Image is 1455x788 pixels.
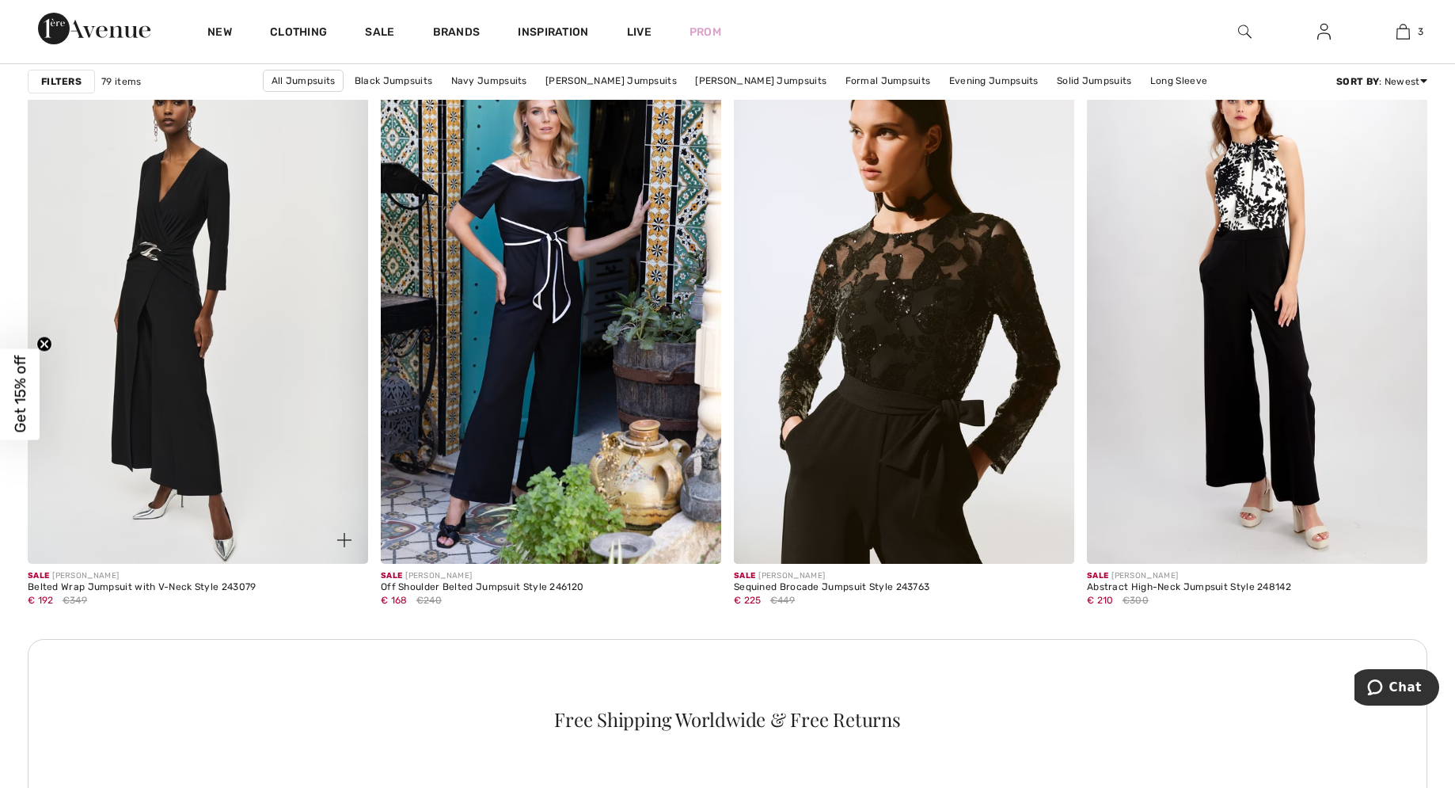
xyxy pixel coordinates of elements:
[41,74,82,89] strong: Filters
[381,53,721,564] img: Off Shoulder Belted Jumpsuit Style 246120. Black/offwhite
[1336,76,1379,87] strong: Sort By
[1396,22,1410,41] img: My Bag
[263,70,344,92] a: All Jumpsuits
[1087,571,1108,581] span: Sale
[1364,22,1442,41] a: 3
[337,533,351,547] img: plus_v2.svg
[1049,70,1140,91] a: Solid Jumpsuits
[1317,22,1331,41] img: My Info
[28,582,256,593] div: Belted Wrap Jumpsuit with V-Neck Style 243079
[433,25,481,42] a: Brands
[28,571,49,581] span: Sale
[28,595,54,606] span: € 192
[443,70,535,91] a: Navy Jumpsuits
[11,356,29,433] span: Get 15% off
[381,595,408,606] span: € 168
[838,70,939,91] a: Formal Jumpsuits
[207,25,232,42] a: New
[1354,669,1439,709] iframe: Opens a widget where you can chat to one of our agents
[1087,582,1291,593] div: Abstract High-Neck Jumpsuit Style 248142
[270,25,327,42] a: Clothing
[28,53,368,564] a: Belted Wrap Jumpsuit with V-Neck Style 243079. Black
[56,710,1398,729] div: Free Shipping Worldwide & Free Returns
[538,70,685,91] a: [PERSON_NAME] Jumpsuits
[1087,570,1291,582] div: [PERSON_NAME]
[518,25,588,42] span: Inspiration
[690,24,721,40] a: Prom
[1087,53,1427,564] img: Abstract High-Neck Jumpsuit Style 248142. Black/offwhite
[101,74,141,89] span: 79 items
[734,570,929,582] div: [PERSON_NAME]
[687,70,834,91] a: [PERSON_NAME] Jumpsuits
[381,571,402,581] span: Sale
[770,593,795,607] span: €449
[1305,22,1343,42] a: Sign In
[63,593,87,607] span: €349
[381,582,583,593] div: Off Shoulder Belted Jumpsuit Style 246120
[1142,70,1215,91] a: Long Sleeve
[28,570,256,582] div: [PERSON_NAME]
[1123,593,1149,607] span: €300
[734,582,929,593] div: Sequined Brocade Jumpsuit Style 243763
[347,70,441,91] a: Black Jumpsuits
[734,595,762,606] span: € 225
[734,571,755,581] span: Sale
[941,70,1047,91] a: Evening Jumpsuits
[416,593,442,607] span: €240
[1087,595,1114,606] span: € 210
[365,25,394,42] a: Sale
[381,570,583,582] div: [PERSON_NAME]
[734,53,1074,564] img: Sequined Brocade Jumpsuit Style 243763. Black
[38,13,150,44] img: 1ère Avenue
[1238,22,1252,41] img: search the website
[1418,25,1423,39] span: 3
[1336,74,1427,89] div: : Newest
[627,24,652,40] a: Live
[36,336,52,352] button: Close teaser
